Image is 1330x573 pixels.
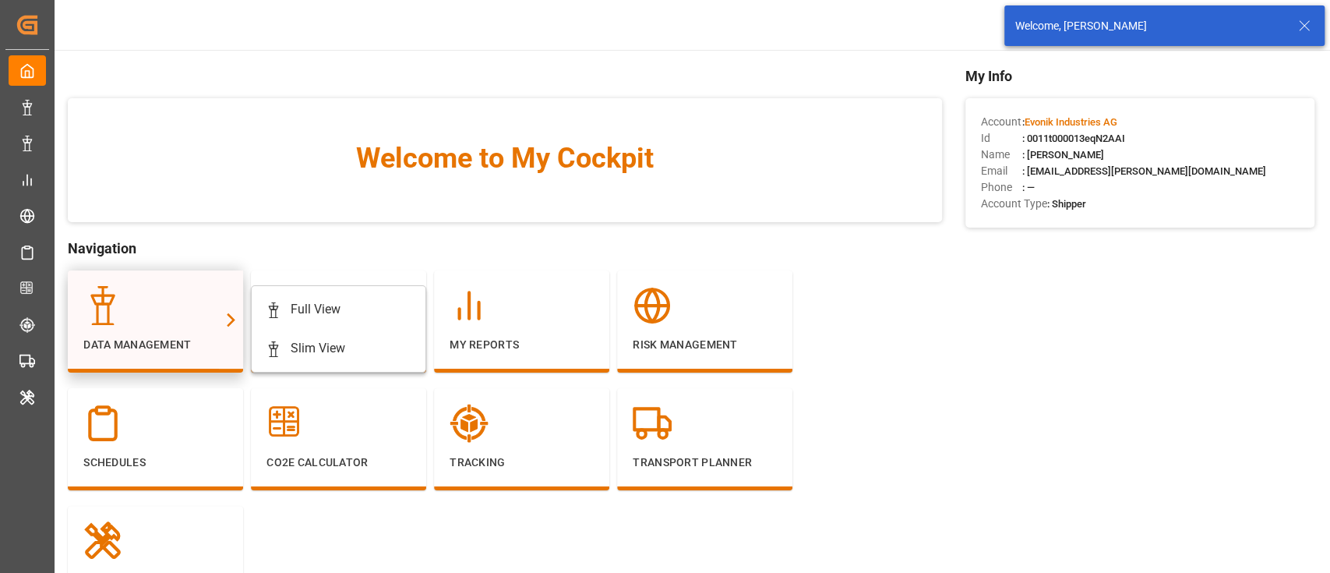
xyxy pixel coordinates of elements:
span: Email [981,163,1022,179]
div: Full View [291,300,340,319]
span: Evonik Industries AG [1025,116,1117,128]
span: Navigation [68,238,941,259]
p: CO2e Calculator [266,455,411,471]
div: Welcome, [PERSON_NAME] [1015,18,1283,34]
div: Slim View [291,339,345,358]
span: : Shipper [1047,198,1086,210]
span: Phone [981,179,1022,196]
span: : — [1022,182,1035,193]
p: Tracking [450,455,594,471]
span: Account [981,114,1022,130]
p: Schedules [83,455,228,471]
span: Account Type [981,196,1047,212]
a: Full View [259,290,418,329]
p: Risk Management [633,337,777,353]
p: Transport Planner [633,455,777,471]
span: My Info [965,65,1315,87]
p: Data Management [83,337,228,353]
span: Id [981,130,1022,147]
p: My Reports [450,337,594,353]
span: : [EMAIL_ADDRESS][PERSON_NAME][DOMAIN_NAME] [1022,165,1266,177]
a: Slim View [259,329,418,368]
span: Welcome to My Cockpit [99,137,910,179]
span: : [PERSON_NAME] [1022,149,1104,161]
span: : 0011t000013eqN2AAI [1022,133,1125,144]
span: Name [981,147,1022,163]
span: : [1022,116,1117,128]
